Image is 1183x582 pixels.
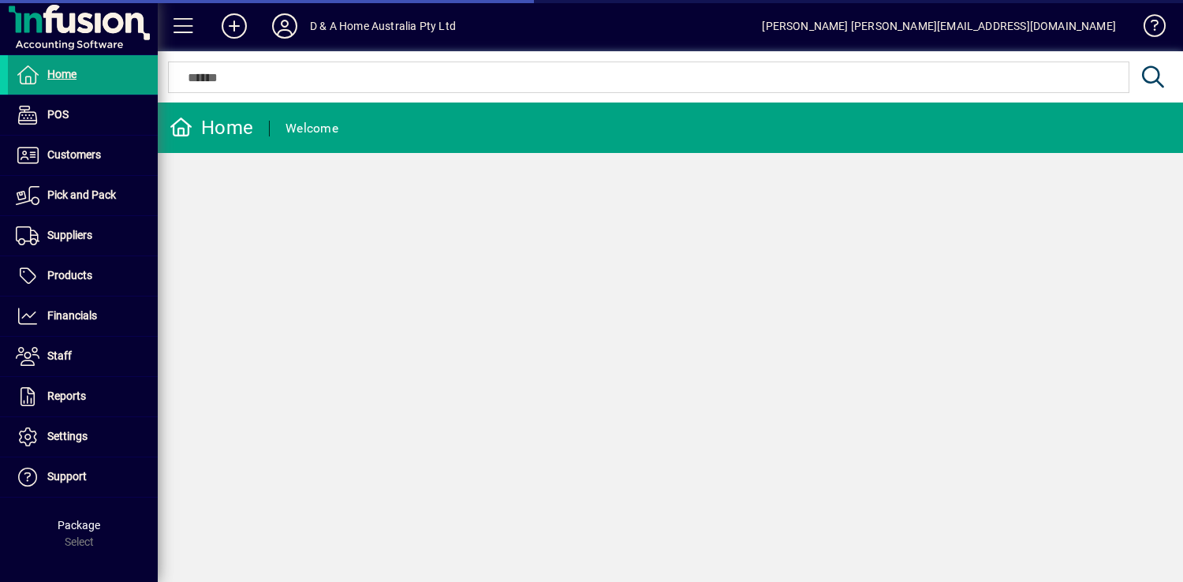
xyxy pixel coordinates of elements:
a: Support [8,457,158,497]
span: Customers [47,148,101,161]
div: Home [170,115,253,140]
a: Knowledge Base [1132,3,1163,54]
a: Products [8,256,158,296]
span: Staff [47,349,72,362]
span: Package [58,519,100,532]
span: Home [47,68,77,80]
button: Add [209,12,259,40]
span: Products [47,269,92,282]
a: Staff [8,337,158,376]
span: Reports [47,390,86,402]
div: D & A Home Australia Pty Ltd [310,13,456,39]
a: Financials [8,297,158,336]
span: Pick and Pack [47,188,116,201]
a: Customers [8,136,158,175]
a: Reports [8,377,158,416]
a: Suppliers [8,216,158,256]
span: Suppliers [47,229,92,241]
span: Settings [47,430,88,442]
span: Financials [47,309,97,322]
a: POS [8,95,158,135]
a: Settings [8,417,158,457]
div: Welcome [285,116,338,141]
span: POS [47,108,69,121]
div: [PERSON_NAME] [PERSON_NAME][EMAIL_ADDRESS][DOMAIN_NAME] [762,13,1116,39]
span: Support [47,470,87,483]
button: Profile [259,12,310,40]
a: Pick and Pack [8,176,158,215]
